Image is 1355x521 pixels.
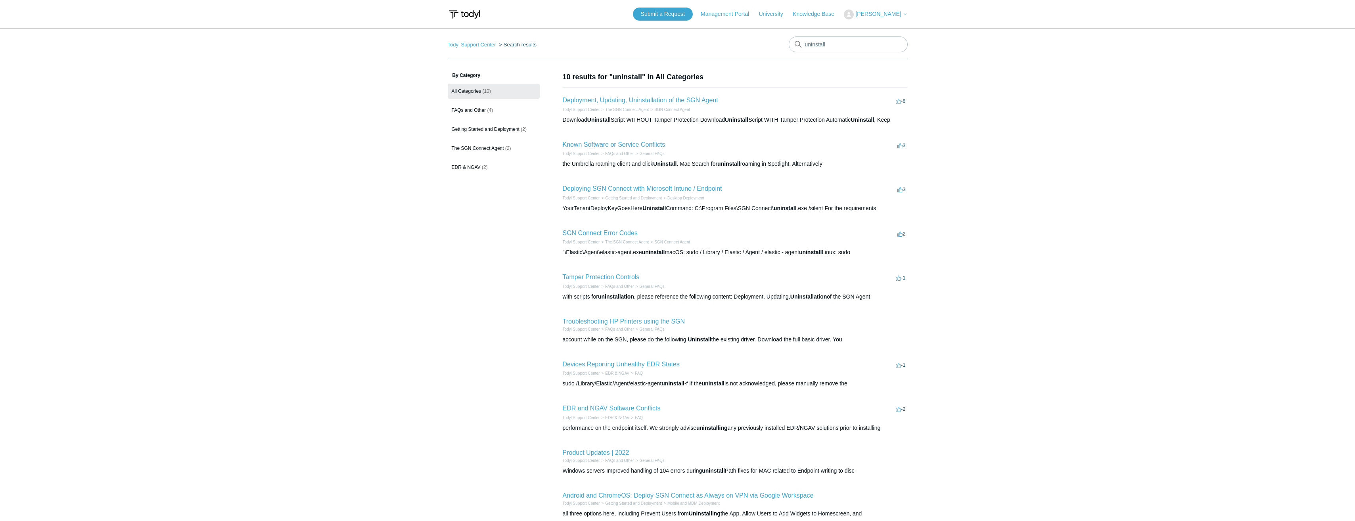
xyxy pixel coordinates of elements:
li: The SGN Connect Agent [600,107,649,113]
em: uninstall [774,205,797,211]
li: Todyl Support Center [563,107,600,113]
a: SGN Connect Agent [654,107,690,112]
a: Tamper Protection Controls [563,274,640,280]
li: Todyl Support Center [563,500,600,506]
a: Getting Started and Deployment (2) [448,122,540,137]
span: [PERSON_NAME] [855,11,901,17]
li: Getting Started and Deployment [600,500,662,506]
em: Uninstalling [689,510,721,517]
li: SGN Connect Agent [649,107,690,113]
li: FAQs and Other [600,458,634,464]
a: General FAQs [639,458,664,463]
li: Todyl Support Center [563,326,600,332]
li: Todyl Support Center [563,283,600,289]
em: uninstall [661,380,684,387]
li: General FAQs [634,151,665,157]
a: Deploying SGN Connect with Microsoft Intune / Endpoint [563,185,722,192]
a: Getting Started and Deployment [605,501,662,506]
span: All Categories [452,88,481,94]
em: uninstall [799,249,822,255]
em: Uninstall [587,117,611,123]
img: Todyl Support Center Help Center home page [448,7,481,22]
em: Uninstallation [790,293,827,300]
a: All Categories (10) [448,84,540,99]
em: uninstall [701,380,724,387]
li: FAQ [629,370,643,376]
a: EDR & NGAV [605,416,629,420]
a: SGN Connect Agent [654,240,690,244]
li: Todyl Support Center [563,151,600,157]
li: General FAQs [634,458,665,464]
em: uninstall [702,467,725,474]
div: account while on the SGN, please do the following. the existing driver. Download the full basic d... [563,335,908,344]
span: (10) [483,88,491,94]
a: Deployment, Updating, Uninstallation of the SGN Agent [563,97,718,103]
a: SGN Connect Error Codes [563,230,638,236]
a: FAQs and Other [605,327,634,331]
span: FAQs and Other [452,107,486,113]
div: all three options here, including Prevent Users from the App, Allow Users to Add Widgets to Homes... [563,510,908,518]
li: Getting Started and Deployment [600,195,662,201]
a: Known Software or Service Conflicts [563,141,665,148]
div: with scripts for , please reference the following content: Deployment, Updating, of the SGN Agent [563,293,908,301]
a: General FAQs [639,284,664,289]
div: performance on the endpoint itself. We strongly advise any previously installed EDR/NGAV solution... [563,424,908,432]
a: EDR & NGAV (2) [448,160,540,175]
span: EDR & NGAV [452,165,481,170]
a: EDR & NGAV [605,371,629,375]
div: Download Script WITHOUT Tamper Protection Download Script WITH Tamper Protection Automatic , Keep [563,116,908,124]
em: uninstall [717,161,740,167]
em: uninstall [642,249,665,255]
span: (2) [521,126,527,132]
a: Todyl Support Center [563,416,600,420]
span: -2 [896,406,906,412]
a: Devices Reporting Unhealthy EDR States [563,361,680,368]
a: FAQ [635,371,643,375]
div: the Umbrella roaming client and click . Mac Search for roaming in Spotlight. Alternatively [563,160,908,168]
li: The SGN Connect Agent [600,239,649,245]
a: Todyl Support Center [563,151,600,156]
li: Todyl Support Center [563,195,600,201]
h3: By Category [448,72,540,79]
div: sudo /Library/Elastic/Agent/elastic-agent -f If the is not acknowledged, please manually remove the [563,379,908,388]
li: General FAQs [634,283,665,289]
a: FAQ [635,416,643,420]
li: FAQs and Other [600,326,634,332]
a: General FAQs [639,327,664,331]
div: "\Elastic\Agent\elastic-agent.exe macOS: sudo / Library / Elastic / Agent / elastic - agent Linux... [563,248,908,257]
a: FAQs and Other [605,151,634,156]
a: Desktop Deployment [667,196,704,200]
div: YourTenantDeployKeyGoesHere Command: C:\Program Files\SGN Connect\ .exe /silent For the requirements [563,204,908,213]
li: Todyl Support Center [563,458,600,464]
li: General FAQs [634,326,665,332]
button: [PERSON_NAME] [844,10,907,19]
li: Todyl Support Center [448,42,498,48]
li: Todyl Support Center [563,370,600,376]
span: 2 [897,231,905,237]
li: FAQ [629,415,643,421]
a: The SGN Connect Agent [605,107,649,112]
em: Uninstall [688,336,711,343]
a: Android and ChromeOS: Deploy SGN Connect as Always on VPN via Google Workspace [563,492,814,499]
h1: 10 results for "uninstall" in All Categories [563,72,908,82]
a: FAQs and Other (4) [448,103,540,118]
li: FAQs and Other [600,151,634,157]
a: Mobile and MDM Deployment [667,501,720,506]
a: Todyl Support Center [563,196,600,200]
em: Uninstall [653,161,677,167]
span: 3 [897,142,905,148]
a: The SGN Connect Agent (2) [448,141,540,156]
a: Submit a Request [633,8,693,21]
span: -1 [896,362,906,368]
span: The SGN Connect Agent [452,146,504,151]
a: Todyl Support Center [563,458,600,463]
li: Desktop Deployment [662,195,704,201]
a: Todyl Support Center [563,371,600,375]
a: FAQs and Other [605,284,634,289]
a: Product Updates | 2022 [563,449,629,456]
a: University [759,10,791,18]
em: Uninstall [642,205,666,211]
span: (2) [505,146,511,151]
span: (4) [487,107,493,113]
em: uninstallation [598,293,634,300]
